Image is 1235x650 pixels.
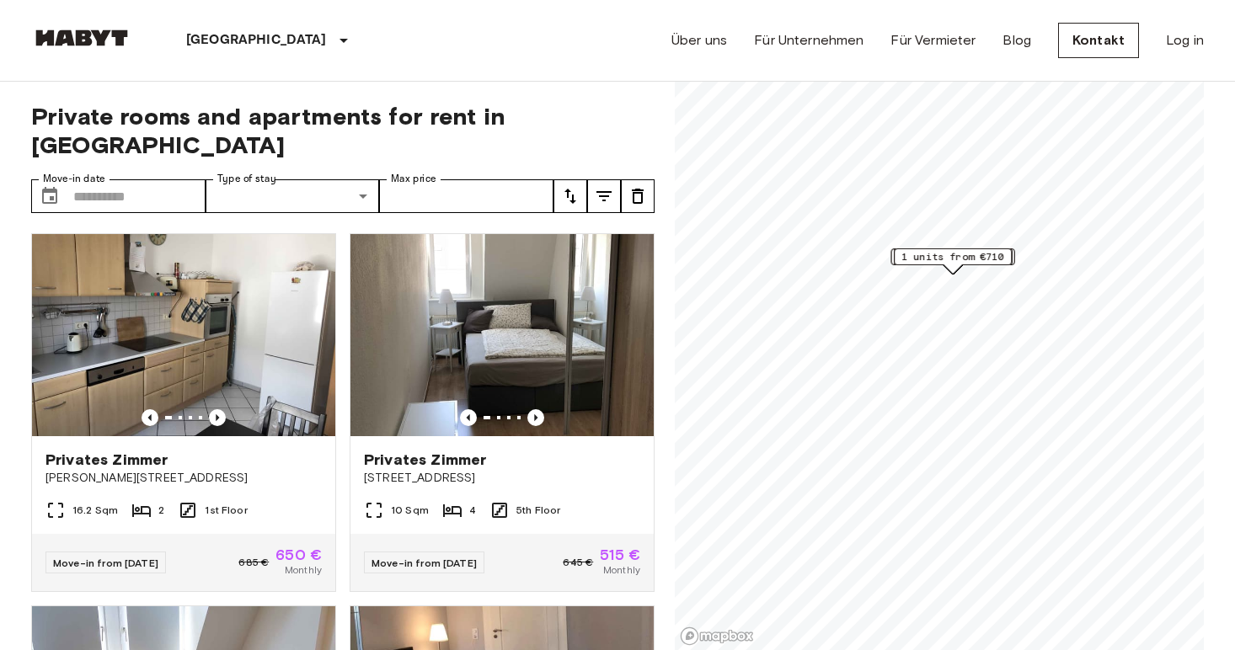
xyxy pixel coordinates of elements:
span: 685 € [238,555,269,570]
button: Previous image [460,409,477,426]
a: Kontakt [1058,23,1139,58]
button: tune [587,179,621,213]
span: Move-in from [DATE] [53,557,158,569]
span: Privates Zimmer [364,450,486,470]
span: Private rooms and apartments for rent in [GEOGRAPHIC_DATA] [31,102,655,159]
span: 2 [158,503,164,518]
a: Für Vermieter [890,30,976,51]
div: Map marker [891,248,1015,274]
label: Type of stay [217,172,276,186]
a: Mapbox logo [680,626,754,646]
button: Previous image [209,409,226,426]
span: 16.2 Sqm [72,503,118,518]
img: Habyt [31,29,132,46]
label: Move-in date [43,172,105,186]
p: [GEOGRAPHIC_DATA] [186,30,327,51]
span: 1 units from €710 [901,249,1004,264]
a: Für Unternehmen [754,30,863,51]
span: 10 Sqm [391,503,429,518]
label: Max price [391,172,436,186]
button: Previous image [142,409,158,426]
span: Monthly [285,562,322,578]
button: tune [553,179,587,213]
span: [PERSON_NAME][STREET_ADDRESS] [45,470,322,487]
span: 645 € [563,555,593,570]
a: Marketing picture of unit DE-04-031-001-01HFPrevious imagePrevious imagePrivates Zimmer[PERSON_NA... [31,233,336,592]
div: Map marker [894,248,1012,274]
a: Blog [1002,30,1031,51]
a: Log in [1166,30,1204,51]
span: 5th Floor [516,503,560,518]
button: tune [621,179,655,213]
span: Move-in from [DATE] [372,557,477,569]
span: 4 [469,503,476,518]
span: 515 € [600,547,640,562]
span: Privates Zimmer [45,450,168,470]
a: Marketing picture of unit DE-04-029-005-03HFPrevious imagePrevious imagePrivates Zimmer[STREET_AD... [350,233,655,592]
img: Marketing picture of unit DE-04-029-005-03HF [350,234,654,436]
span: [STREET_ADDRESS] [364,470,640,487]
button: Previous image [527,409,544,426]
span: 1st Floor [205,503,247,518]
a: Über uns [671,30,727,51]
span: 650 € [275,547,322,562]
button: Choose date [33,179,67,213]
img: Marketing picture of unit DE-04-031-001-01HF [32,234,335,436]
span: Monthly [603,562,640,578]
